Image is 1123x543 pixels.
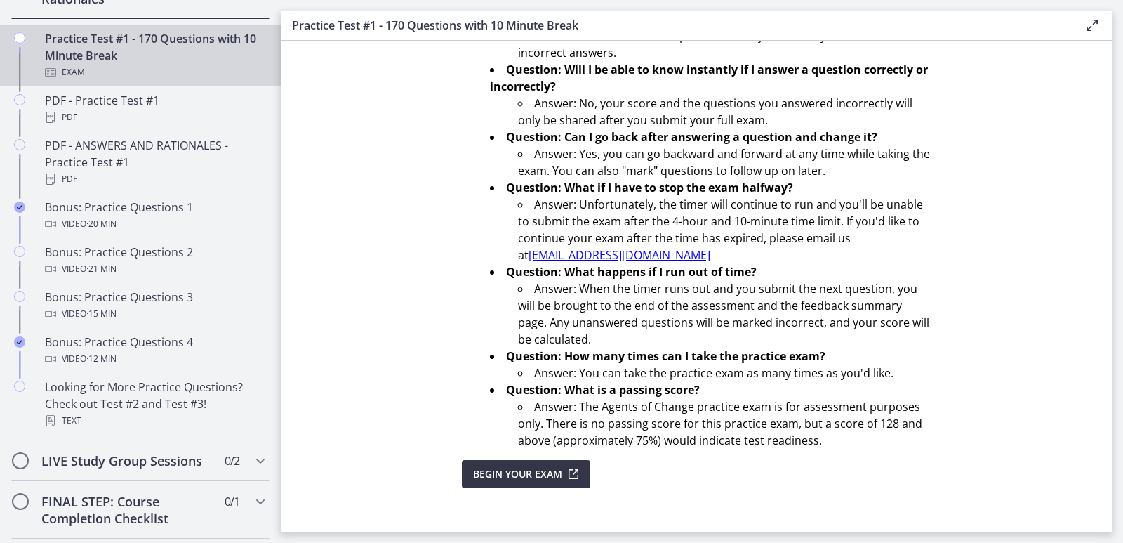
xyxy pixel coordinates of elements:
div: Video [45,306,264,322]
li: Answer: You can take the practice exam as many times as you'd like. [518,365,931,381]
i: Completed [14,336,25,348]
li: Answer: The Agents of Change practice exam is for assessment purposes only. There is no passing s... [518,398,931,449]
div: PDF [45,109,264,126]
div: Video [45,261,264,277]
div: Bonus: Practice Questions 4 [45,334,264,367]
div: Text [45,412,264,429]
li: Answer: No, your score and the questions you answered incorrectly will only be shared after you s... [518,95,931,129]
span: · 15 min [86,306,117,322]
span: Begin Your Exam [473,466,562,483]
div: Exam [45,64,264,81]
span: · 21 min [86,261,117,277]
strong: Question: How many times can I take the practice exam? [506,348,825,364]
li: Answer: Unfortunately, the timer will continue to run and you'll be unable to submit the exam aft... [518,196,931,263]
button: Begin Your Exam [462,460,590,488]
h2: LIVE Study Group Sessions [41,452,213,469]
div: Looking for More Practice Questions? Check out Test #2 and Test #3! [45,379,264,429]
div: PDF [45,171,264,188]
div: Bonus: Practice Questions 2 [45,244,264,277]
strong: Question: What happens if I run out of time? [506,264,757,280]
strong: Question: What is a passing score? [506,382,700,398]
div: Video [45,351,264,367]
span: 0 / 2 [225,452,239,469]
div: Video [45,216,264,233]
li: Answer: Yes, you can go backward and forward at any time while taking the exam. You can also "mar... [518,145,931,179]
span: 0 / 1 [225,493,239,510]
span: · 20 min [86,216,117,233]
div: Bonus: Practice Questions 1 [45,199,264,233]
a: [EMAIL_ADDRESS][DOMAIN_NAME] [529,247,710,263]
i: Completed [14,202,25,213]
div: PDF - Practice Test #1 [45,92,264,126]
div: Practice Test #1 - 170 Questions with 10 Minute Break [45,30,264,81]
div: PDF - ANSWERS AND RATIONALES - Practice Test #1 [45,137,264,188]
strong: Question: What if I have to stop the exam halfway? [506,180,793,195]
div: Bonus: Practice Questions 3 [45,289,264,322]
li: Answer: When the timer runs out and you submit the next question, you will be brought to the end ... [518,280,931,348]
strong: Question: Can I go back after answering a question and change it? [506,129,877,145]
h3: Practice Test #1 - 170 Questions with 10 Minute Break [292,17,1061,34]
li: Answer: Yes, rationales are provided after you submit your full exam for all incorrect answers. [518,27,931,61]
span: · 12 min [86,351,117,367]
h2: FINAL STEP: Course Completion Checklist [41,493,213,527]
strong: Question: Will I be able to know instantly if I answer a question correctly or incorrectly? [490,62,928,94]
